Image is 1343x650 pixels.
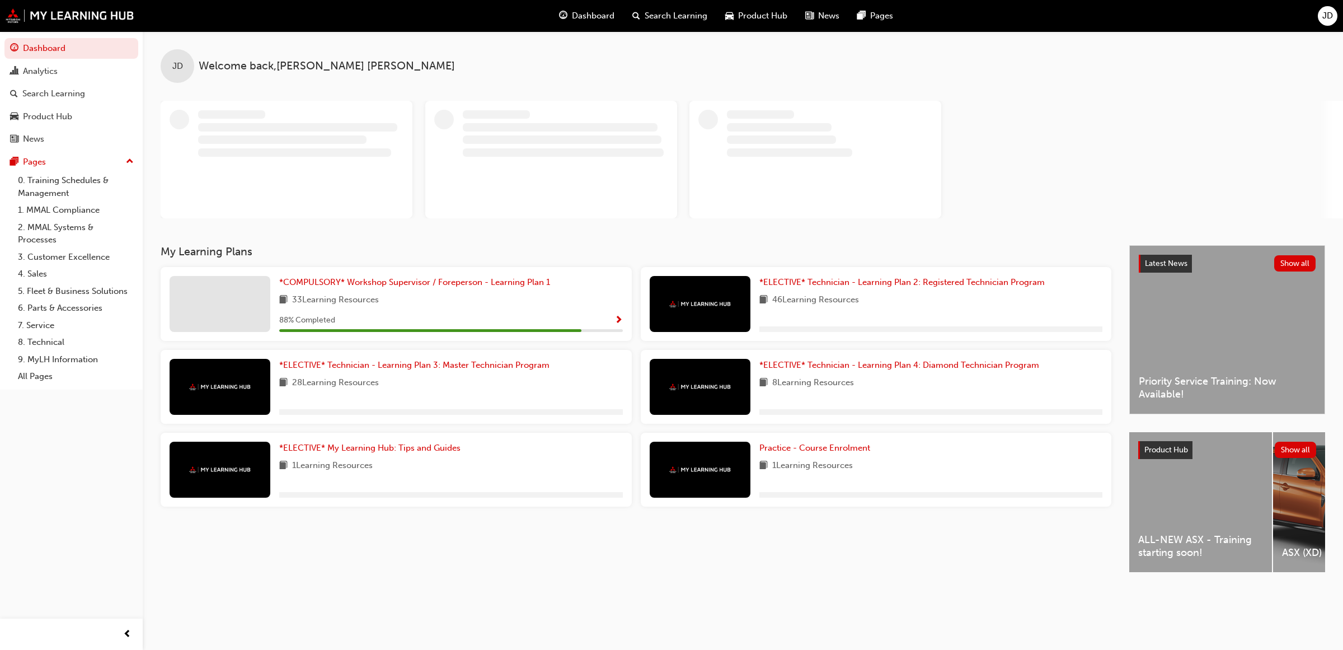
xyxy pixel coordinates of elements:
a: 6. Parts & Accessories [13,300,138,317]
span: pages-icon [857,9,866,23]
a: All Pages [13,368,138,385]
a: 8. Technical [13,334,138,351]
img: mmal [189,466,251,474]
span: *ELECTIVE* Technician - Learning Plan 2: Registered Technician Program [759,277,1045,287]
a: 2. MMAL Systems & Processes [13,219,138,249]
a: Product HubShow all [1138,441,1316,459]
span: up-icon [126,155,134,169]
a: ALL-NEW ASX - Training starting soon! [1129,432,1272,572]
span: *ELECTIVE* Technician - Learning Plan 4: Diamond Technician Program [759,360,1039,370]
span: News [818,10,839,22]
span: Dashboard [572,10,614,22]
button: Show Progress [614,314,623,328]
div: News [23,133,44,146]
a: Latest NewsShow all [1139,255,1316,273]
a: 9. MyLH Information [13,351,138,368]
span: 8 Learning Resources [772,376,854,390]
span: Pages [870,10,893,22]
span: book-icon [759,293,768,307]
img: mmal [669,384,731,391]
img: mmal [189,384,251,391]
span: ALL-NEW ASX - Training starting soon! [1138,534,1263,559]
span: book-icon [759,459,768,473]
a: News [4,129,138,149]
a: Analytics [4,61,138,82]
span: prev-icon [123,628,132,642]
div: Pages [23,156,46,169]
button: JD [1318,6,1337,26]
a: pages-iconPages [848,4,902,27]
span: guage-icon [10,44,18,54]
a: *ELECTIVE* Technician - Learning Plan 4: Diamond Technician Program [759,359,1044,372]
img: mmal [669,466,731,474]
a: search-iconSearch Learning [623,4,716,27]
div: Analytics [23,65,58,78]
a: 0. Training Schedules & Management [13,172,138,202]
a: *COMPULSORY* Workshop Supervisor / Foreperson - Learning Plan 1 [279,276,555,289]
span: news-icon [10,134,18,144]
span: Product Hub [1144,445,1188,455]
a: guage-iconDashboard [550,4,623,27]
a: Dashboard [4,38,138,59]
span: 28 Learning Resources [292,376,379,390]
span: Product Hub [738,10,787,22]
span: 1 Learning Resources [772,459,853,473]
span: JD [1322,10,1333,22]
span: book-icon [279,459,288,473]
span: search-icon [10,89,18,99]
a: 4. Sales [13,265,138,283]
a: 1. MMAL Compliance [13,202,138,219]
button: Pages [4,152,138,172]
h3: My Learning Plans [161,245,1111,258]
span: Practice - Course Enrolment [759,443,870,453]
span: Latest News [1145,259,1187,268]
button: Show all [1275,442,1317,458]
button: Show all [1274,255,1316,272]
a: news-iconNews [796,4,848,27]
a: 5. Fleet & Business Solutions [13,283,138,300]
span: Priority Service Training: Now Available! [1139,375,1316,400]
span: book-icon [279,376,288,390]
a: *ELECTIVE* My Learning Hub: Tips and Guides [279,442,465,455]
span: pages-icon [10,157,18,167]
span: 46 Learning Resources [772,293,859,307]
span: *ELECTIVE* Technician - Learning Plan 3: Master Technician Program [279,360,550,370]
a: Product Hub [4,106,138,127]
span: 88 % Completed [279,314,335,327]
a: *ELECTIVE* Technician - Learning Plan 2: Registered Technician Program [759,276,1049,289]
a: 3. Customer Excellence [13,249,138,266]
a: car-iconProduct Hub [716,4,796,27]
span: Welcome back , [PERSON_NAME] [PERSON_NAME] [199,60,455,73]
span: book-icon [279,293,288,307]
span: Show Progress [614,316,623,326]
img: mmal [6,8,134,23]
button: DashboardAnalyticsSearch LearningProduct HubNews [4,36,138,152]
span: guage-icon [559,9,567,23]
span: JD [172,60,183,73]
a: 7. Service [13,317,138,334]
span: book-icon [759,376,768,390]
span: chart-icon [10,67,18,77]
div: Product Hub [23,110,72,123]
span: 33 Learning Resources [292,293,379,307]
span: Search Learning [645,10,707,22]
span: 1 Learning Resources [292,459,373,473]
div: Search Learning [22,87,85,100]
a: Practice - Course Enrolment [759,442,875,455]
a: Search Learning [4,83,138,104]
a: Latest NewsShow allPriority Service Training: Now Available! [1129,245,1325,414]
span: car-icon [10,112,18,122]
a: *ELECTIVE* Technician - Learning Plan 3: Master Technician Program [279,359,554,372]
span: news-icon [805,9,814,23]
span: car-icon [725,9,734,23]
img: mmal [669,301,731,308]
span: *COMPULSORY* Workshop Supervisor / Foreperson - Learning Plan 1 [279,277,550,287]
span: search-icon [632,9,640,23]
span: *ELECTIVE* My Learning Hub: Tips and Guides [279,443,461,453]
